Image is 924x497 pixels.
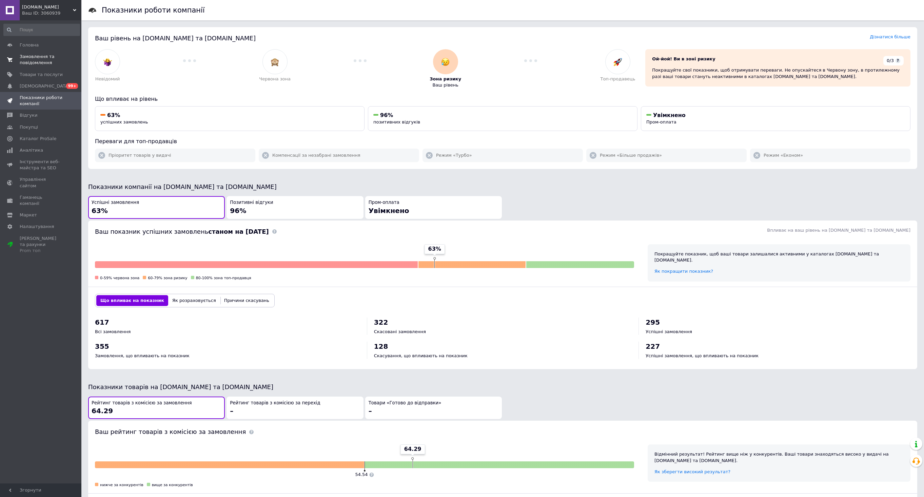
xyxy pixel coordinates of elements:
span: Всі замовлення [95,329,131,334]
div: Відмінний результат! Рейтинг вище ніж у конкурентів. Ваші товари знаходяться високо у видачі на [... [654,451,904,463]
img: :disappointed_relieved: [441,58,450,66]
div: Ваш ID: 3060939 [22,10,81,16]
div: Покращуйте показник, щоб ваші товари залишалися активними у каталогах [DOMAIN_NAME] та [DOMAIN_NA... [654,251,904,263]
span: Товари «Готово до відправки» [369,400,441,406]
span: Замовлення, що впливають на показник [95,353,190,358]
span: Головна [20,42,39,48]
button: Успішні замовлення63% [88,196,225,219]
span: Ваш рейтинг товарів з комісією за замовлення [95,428,246,435]
span: Налаштування [20,224,54,230]
span: 64.29 [92,407,113,415]
span: 617 [95,318,109,326]
span: 322 [374,318,388,326]
span: Маркет [20,212,37,218]
span: Успішні замовлення [646,329,692,334]
span: Червона зона [259,76,291,82]
img: :rocket: [613,58,622,66]
span: 63% [107,112,120,118]
a: Як зберегти високий результат? [654,469,730,474]
span: [DEMOGRAPHIC_DATA] [20,83,70,89]
span: Скасування, що впливають на показник [374,353,468,358]
h1: Показники роботи компанії [102,6,205,14]
span: 99+ [66,83,78,89]
span: [PERSON_NAME] та рахунки [20,235,63,254]
span: Рейтинг товарів з комісією за перехід [230,400,320,406]
button: Як розраховується [168,295,220,306]
span: 80-100% зона топ-продавця [196,276,251,280]
span: 0-59% червона зона [100,276,139,280]
button: Рейтинг товарів з комісією за перехід– [227,397,363,419]
span: Режим «Економ» [764,152,803,158]
span: Каталог ProSale [20,136,56,142]
span: 64.29 [404,445,421,453]
span: Інструменти веб-майстра та SEO [20,159,63,171]
span: Ваш рівень на [DOMAIN_NAME] та [DOMAIN_NAME] [95,35,256,42]
span: Показники компанії на [DOMAIN_NAME] та [DOMAIN_NAME] [88,183,277,190]
span: Ой-йой! Ви в зоні ризику [652,56,715,61]
span: Пром-оплата [369,199,399,206]
button: 63%успішних замовлень [95,106,365,131]
span: Відгуки [20,112,37,118]
input: Пошук [3,24,80,36]
span: Управління сайтом [20,176,63,189]
span: успішних замовлень [100,119,148,125]
span: 54.54 [355,472,368,477]
span: Топ-продавець [600,76,635,82]
span: 60-79% зона ризику [148,276,187,280]
span: 63% [92,207,108,215]
span: – [369,407,372,415]
span: Аналітика [20,147,43,153]
span: Показники товарів на [DOMAIN_NAME] та [DOMAIN_NAME] [88,383,273,390]
span: 63% [428,245,441,253]
span: 355 [95,342,109,350]
img: :see_no_evil: [271,58,279,66]
span: 96% [380,112,393,118]
img: :woman-shrugging: [103,58,112,66]
span: 128 [374,342,388,350]
span: вище за конкурентів [152,483,193,487]
span: Що впливає на рівень [95,96,158,102]
span: Greasy.in.ua [22,4,73,10]
span: Позитивні відгуки [230,199,273,206]
span: Ваш рівень [432,82,458,88]
div: Prom топ [20,248,63,254]
span: позитивних відгуків [373,119,420,125]
span: нижче за конкурентів [100,483,143,487]
span: Пром-оплата [646,119,676,125]
span: Успішні замовлення [92,199,139,206]
span: Замовлення та повідомлення [20,54,63,66]
div: Покращуйте свої показники, щоб отримувати переваги. Не опускайтеся в Червону зону, в протилежному... [652,67,904,79]
button: УвімкненоПром-оплата [641,106,910,131]
a: Як покращити показник? [654,269,713,274]
span: – [230,407,233,415]
span: Гаманець компанії [20,194,63,207]
span: Режим «Турбо» [436,152,472,158]
span: 295 [646,318,660,326]
button: Причини скасувань [220,295,273,306]
b: станом на [DATE] [208,228,269,235]
span: Невідомий [95,76,120,82]
button: Що впливає на показник [96,295,168,306]
span: 96% [230,207,246,215]
span: Переваги для топ-продавців [95,138,177,145]
button: Позитивні відгуки96% [227,196,363,219]
button: 96%позитивних відгуків [368,106,637,131]
span: Увімкнено [369,207,409,215]
span: Режим «Більше продажів» [600,152,662,158]
a: Дізнатися більше [870,34,910,39]
span: Покупці [20,124,38,130]
span: Зона ризику [430,76,461,82]
span: ? [896,58,900,63]
button: Пром-оплатаУвімкнено [365,196,502,219]
span: Рейтинг товарів з комісією за замовлення [92,400,192,406]
span: Ваш показник успішних замовлень [95,228,269,235]
div: 0/3 [883,56,904,65]
span: 227 [646,342,660,350]
span: Скасовані замовлення [374,329,426,334]
span: Впливає на ваш рівень на [DOMAIN_NAME] та [DOMAIN_NAME] [767,228,910,233]
span: Успішні замовлення, що впливають на показник [646,353,759,358]
span: Увімкнено [653,112,686,118]
span: Товари та послуги [20,72,63,78]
